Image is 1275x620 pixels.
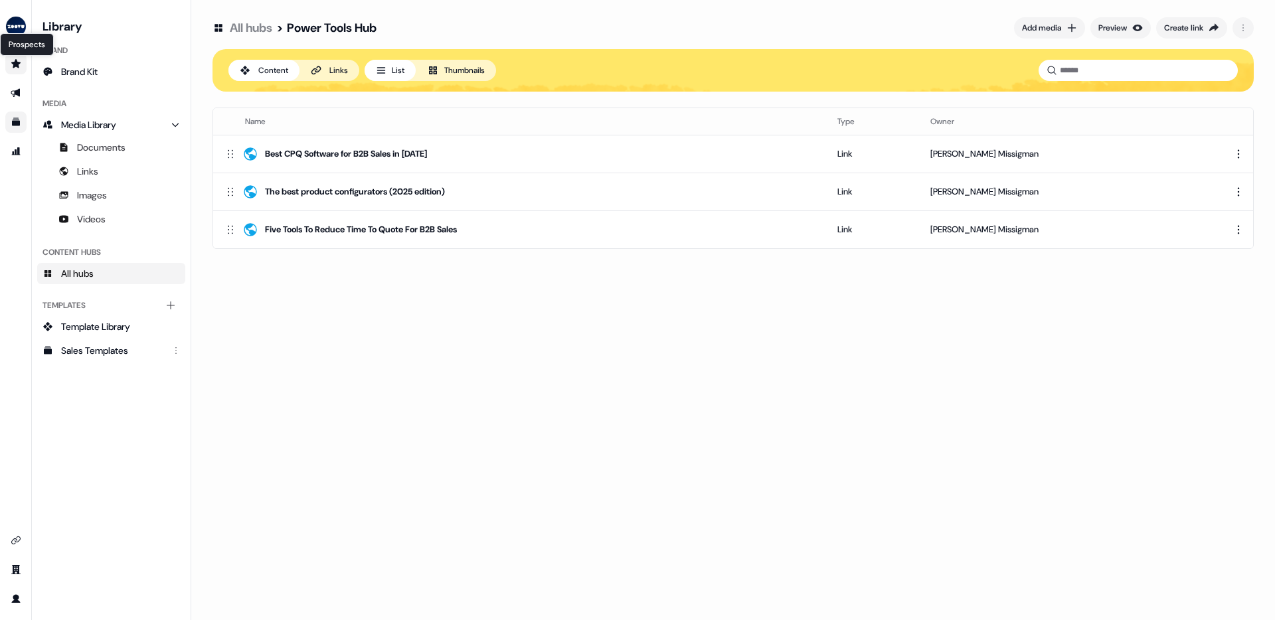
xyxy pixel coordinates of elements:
[37,161,185,182] a: Links
[837,223,909,236] div: Link
[299,60,359,81] button: Links
[77,165,98,178] span: Links
[1014,17,1085,39] button: Add media
[365,60,416,81] button: List
[37,295,185,316] div: Templates
[230,20,272,36] a: All hubs
[37,242,185,263] div: Content Hubs
[258,64,288,77] div: Content
[77,189,107,202] span: Images
[930,147,1221,161] div: [PERSON_NAME] Missigman
[5,53,27,74] a: Go to prospects
[77,212,106,226] span: Videos
[287,20,377,36] div: Power Tools Hub
[61,344,164,357] div: Sales Templates
[37,263,185,284] a: All hubs
[61,65,98,78] span: Brand Kit
[37,61,185,82] a: Brand Kit
[1098,21,1127,35] div: Preview
[1164,21,1203,35] div: Create link
[37,185,185,206] a: Images
[37,93,185,114] div: Media
[920,108,1232,135] th: Owner
[1022,21,1061,35] div: Add media
[265,147,427,161] div: Best CPQ Software for B2B Sales in [DATE]
[5,141,27,162] a: Go to attribution
[61,267,94,280] span: All hubs
[276,20,283,36] div: >
[37,208,185,230] a: Videos
[61,118,116,131] span: Media Library
[61,320,130,333] span: Template Library
[265,223,457,236] div: Five Tools To Reduce Time To Quote For B2B Sales
[265,185,445,198] div: The best product configurators (2025 edition)
[5,530,27,551] a: Go to integrations
[329,64,348,77] div: Links
[827,108,920,135] th: Type
[5,112,27,133] a: Go to templates
[77,141,126,154] span: Documents
[5,559,27,580] a: Go to team
[37,316,185,337] a: Template Library
[213,108,827,135] th: Name
[837,185,909,198] div: Link
[37,114,185,135] a: Media Library
[1090,17,1151,39] button: Preview
[416,60,496,81] button: Thumbnails
[37,16,185,35] h3: Library
[1156,17,1227,39] button: Create link
[37,137,185,158] a: Documents
[930,223,1221,236] div: [PERSON_NAME] Missigman
[37,40,185,61] div: Brand
[837,147,909,161] div: Link
[930,185,1221,198] div: [PERSON_NAME] Missigman
[228,60,299,81] button: Content
[5,82,27,104] a: Go to outbound experience
[5,588,27,609] a: Go to profile
[37,340,185,361] a: Sales Templates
